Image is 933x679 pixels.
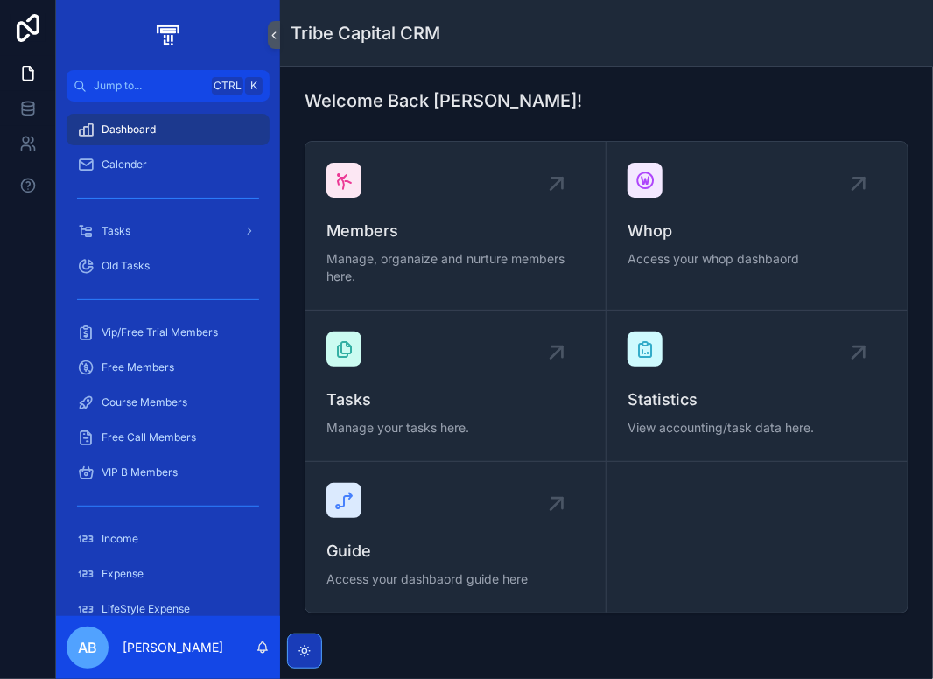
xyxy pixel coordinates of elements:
p: [PERSON_NAME] [123,639,223,656]
h1: Tribe Capital CRM [291,21,440,45]
span: Manage, organaize and nurture members here. [326,250,585,285]
a: Dashboard [67,114,270,145]
span: K [247,79,261,93]
span: Vip/Free Trial Members [102,325,218,339]
button: Jump to...CtrlK [67,70,270,101]
span: Income [102,532,138,546]
a: Course Members [67,387,270,418]
span: Course Members [102,395,187,409]
span: Tasks [326,388,585,412]
span: View accounting/task data here. [628,419,887,437]
a: Income [67,523,270,555]
span: Expense [102,567,144,581]
span: Manage your tasks here. [326,419,585,437]
span: Calender [102,157,147,171]
span: Guide [326,539,585,563]
span: VIP B Members [102,465,178,479]
span: Free Members [102,360,174,374]
span: Jump to... [94,79,205,93]
span: Access your whop dashbaord [628,250,887,268]
span: Free Call Members [102,430,196,444]
span: Old Tasks [102,259,150,273]
span: Whop [628,219,887,243]
a: WhopAccess your whop dashbaord [607,142,908,311]
a: Calender [67,149,270,180]
a: Old Tasks [67,250,270,282]
span: Statistics [628,388,887,412]
a: TasksManage your tasks here. [305,311,607,462]
div: scrollable content [56,101,280,616]
h1: Welcome Back [PERSON_NAME]! [305,88,582,113]
img: App logo [153,21,182,49]
span: Ctrl [212,77,243,94]
a: Expense [67,558,270,590]
a: Free Call Members [67,422,270,453]
span: AB [78,637,97,658]
span: Tasks [102,224,130,238]
a: StatisticsView accounting/task data here. [607,311,908,462]
span: Access your dashbaord guide here [326,570,585,588]
a: VIP B Members [67,457,270,488]
a: GuideAccess your dashbaord guide here [305,462,607,612]
a: Vip/Free Trial Members [67,317,270,348]
a: MembersManage, organaize and nurture members here. [305,142,607,311]
a: LifeStyle Expense [67,593,270,625]
a: Free Members [67,352,270,383]
span: Dashboard [102,122,156,136]
a: Tasks [67,215,270,247]
span: Members [326,219,585,243]
span: LifeStyle Expense [102,602,190,616]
